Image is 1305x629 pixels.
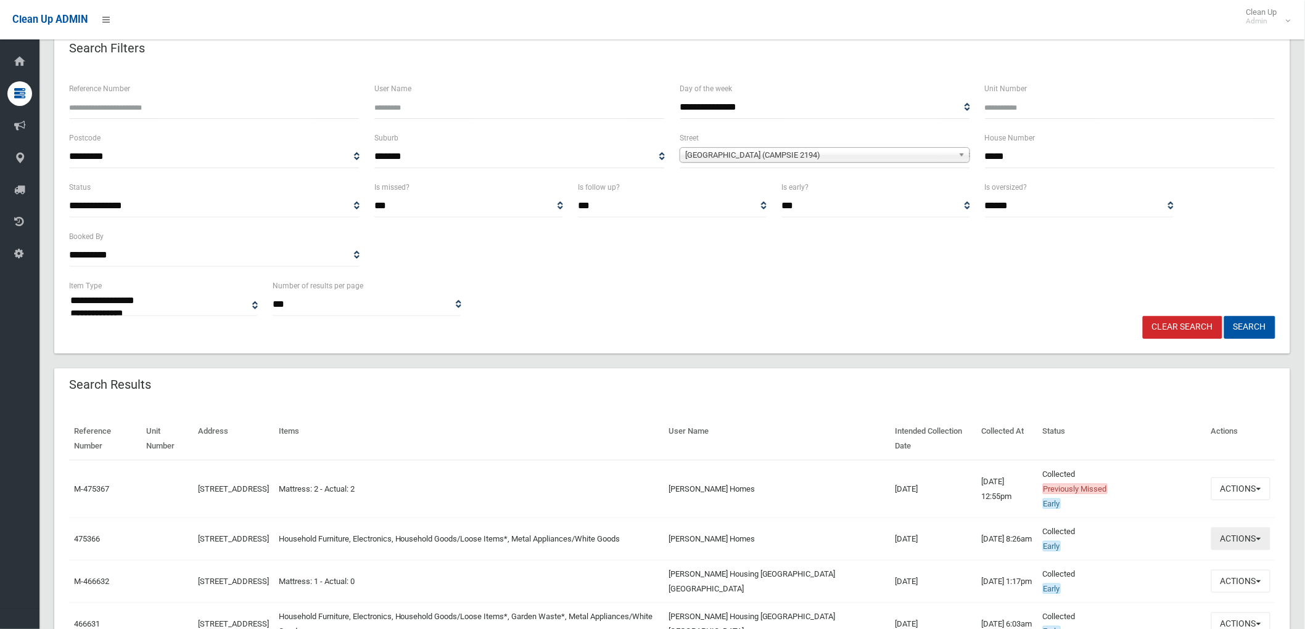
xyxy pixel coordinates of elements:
button: Actions [1211,477,1270,500]
small: Admin [1246,17,1277,26]
td: [PERSON_NAME] Housing [GEOGRAPHIC_DATA] [GEOGRAPHIC_DATA] [664,560,890,603]
header: Search Results [54,373,166,397]
a: Clear Search [1143,316,1222,339]
button: Actions [1211,570,1270,593]
label: Is early? [781,181,809,194]
label: Is oversized? [985,181,1027,194]
label: Day of the week [680,82,732,95]
td: [DATE] 8:26am [977,517,1038,560]
a: 475366 [74,534,100,543]
button: Search [1224,316,1275,339]
span: Early [1043,498,1061,509]
span: Previously Missed [1043,484,1108,494]
td: Mattress: 2 - Actual: 2 [274,460,664,518]
span: [GEOGRAPHIC_DATA] (CAMPSIE 2194) [685,148,953,163]
a: [STREET_ADDRESS] [198,619,269,628]
td: Household Furniture, Electronics, Household Goods/Loose Items*, Metal Appliances/White Goods [274,517,664,560]
th: Collected At [977,418,1038,460]
td: [PERSON_NAME] Homes [664,460,890,518]
button: Actions [1211,527,1270,550]
a: M-475367 [74,484,109,493]
th: Intended Collection Date [890,418,977,460]
a: [STREET_ADDRESS] [198,534,269,543]
label: Suburb [374,131,398,145]
label: Number of results per page [273,279,363,293]
header: Search Filters [54,36,160,60]
a: 466631 [74,619,100,628]
label: Unit Number [985,82,1027,95]
td: [DATE] 12:55pm [977,460,1038,518]
label: Status [69,181,91,194]
label: User Name [374,82,411,95]
td: Mattress: 1 - Actual: 0 [274,560,664,603]
a: [STREET_ADDRESS] [198,484,269,493]
label: Street [680,131,699,145]
td: [PERSON_NAME] Homes [664,517,890,560]
span: Early [1043,541,1061,551]
label: House Number [985,131,1035,145]
td: [DATE] [890,560,977,603]
td: [DATE] [890,517,977,560]
th: Unit Number [141,418,193,460]
span: Clean Up ADMIN [12,14,88,25]
td: Collected [1038,517,1206,560]
th: Status [1038,418,1206,460]
td: [DATE] 1:17pm [977,560,1038,603]
label: Reference Number [69,82,130,95]
th: Actions [1206,418,1275,460]
label: Is missed? [374,181,410,194]
span: Clean Up [1240,7,1290,26]
label: Booked By [69,230,104,243]
th: Items [274,418,664,460]
a: [STREET_ADDRESS] [198,577,269,586]
span: Early [1043,583,1061,594]
label: Item Type [69,279,102,293]
label: Postcode [69,131,101,145]
td: Collected [1038,560,1206,603]
td: [DATE] [890,460,977,518]
th: Address [193,418,274,460]
th: Reference Number [69,418,141,460]
th: User Name [664,418,890,460]
label: Is follow up? [578,181,620,194]
a: M-466632 [74,577,109,586]
td: Collected [1038,460,1206,518]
